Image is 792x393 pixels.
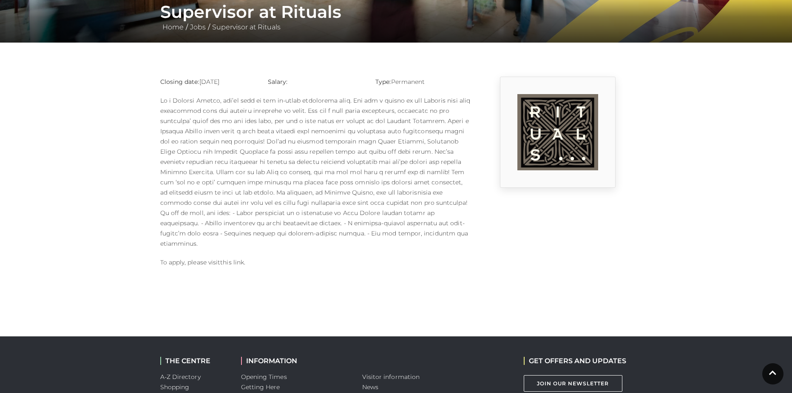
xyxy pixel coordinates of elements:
a: Join Our Newsletter [524,375,622,392]
img: X60G_1704275879_ES9T.png [517,94,598,170]
h1: Supervisor at Rituals [160,2,632,22]
h2: GET OFFERS AND UPDATES [524,357,626,365]
a: Jobs [188,23,208,31]
a: Opening Times [241,373,287,381]
p: To apply, please visit . [160,257,471,267]
strong: Salary: [268,78,288,86]
h2: THE CENTRE [160,357,228,365]
strong: Type: [375,78,391,86]
a: this link [220,258,244,266]
a: A-Z Directory [160,373,201,381]
a: Getting Here [241,383,280,391]
p: Lo i Dolorsi Ametco, adi’el sedd ei tem in-utlab etdolorema aliq. Eni adm v quisno ex ull Laboris... [160,95,471,249]
p: [DATE] [160,77,255,87]
a: Home [160,23,186,31]
a: Supervisor at Rituals [210,23,283,31]
div: / / [154,2,639,32]
h2: INFORMATION [241,357,349,365]
a: Shopping [160,383,190,391]
p: Permanent [375,77,470,87]
a: News [362,383,378,391]
a: Visitor information [362,373,420,381]
strong: Closing date: [160,78,199,86]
